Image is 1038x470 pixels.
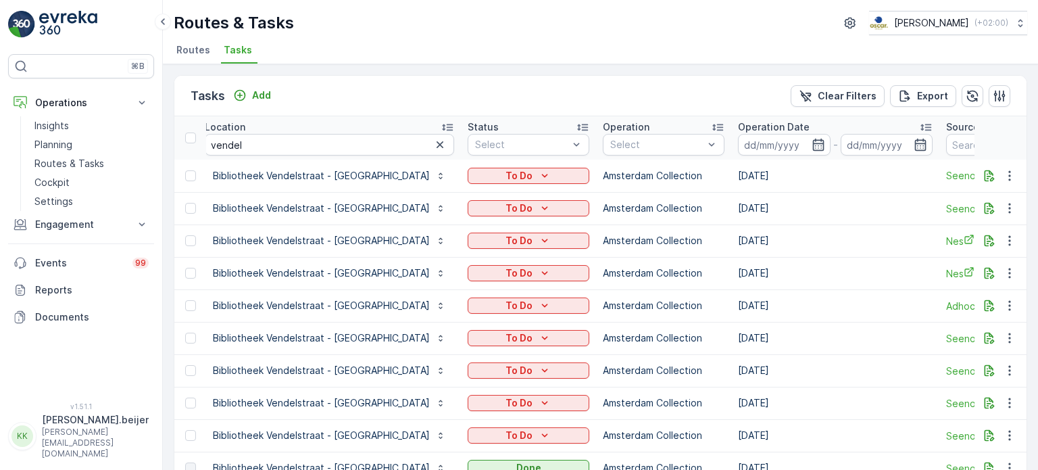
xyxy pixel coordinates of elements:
a: Insights [29,116,154,135]
button: [PERSON_NAME](+02:00) [869,11,1027,35]
div: KK [11,425,33,447]
td: [DATE] [731,225,939,257]
div: Toggle Row Selected [185,398,196,408]
p: Amsterdam Collection [603,202,724,215]
button: Bibliotheek Vendelstraat - [GEOGRAPHIC_DATA] [205,197,454,219]
button: Bibliotheek Vendelstraat - [GEOGRAPHIC_DATA] [205,262,454,284]
p: Amsterdam Collection [603,331,724,345]
div: Toggle Row Selected [185,333,196,344]
div: Toggle Row Selected [185,300,196,311]
p: Settings [34,195,73,208]
p: To Do [505,364,533,377]
button: Bibliotheek Vendelstraat - [GEOGRAPHIC_DATA] [205,360,454,381]
p: [PERSON_NAME].beijer [42,413,149,427]
div: Toggle Row Selected [185,235,196,246]
p: Amsterdam Collection [603,364,724,377]
a: Events99 [8,250,154,277]
button: Add [228,87,276,103]
button: Export [890,85,956,107]
p: ⌘B [131,61,145,72]
button: To Do [468,298,589,314]
p: Reports [35,283,149,297]
button: To Do [468,362,589,379]
p: Bibliotheek Vendelstraat - [GEOGRAPHIC_DATA] [213,396,430,410]
button: Engagement [8,211,154,238]
a: Settings [29,192,154,211]
p: Bibliotheek Vendelstraat - [GEOGRAPHIC_DATA] [213,429,430,442]
p: Planning [34,138,72,151]
input: dd/mm/yyyy [738,134,831,156]
p: Location [205,120,245,134]
p: Bibliotheek Vendelstraat - [GEOGRAPHIC_DATA] [213,331,430,345]
a: Routes & Tasks [29,154,154,173]
p: Bibliotheek Vendelstraat - [GEOGRAPHIC_DATA] [213,202,430,215]
p: Operations [35,96,127,110]
button: To Do [468,200,589,216]
p: ( +02:00 ) [974,18,1008,28]
p: Insights [34,119,69,133]
input: Search [205,134,454,156]
p: Amsterdam Collection [603,299,724,312]
p: Tasks [191,87,225,105]
p: Bibliotheek Vendelstraat - [GEOGRAPHIC_DATA] [213,266,430,280]
p: Operation [603,120,649,134]
a: Cockpit [29,173,154,192]
p: Amsterdam Collection [603,429,724,442]
p: Clear Filters [818,89,876,103]
p: Source [946,120,979,134]
p: [PERSON_NAME][EMAIL_ADDRESS][DOMAIN_NAME] [42,427,149,459]
p: Cockpit [34,176,70,189]
p: Operation Date [738,120,810,134]
a: Reports [8,277,154,304]
p: Documents [35,310,149,324]
div: Toggle Row Selected [185,203,196,214]
p: Status [468,120,499,134]
button: Bibliotheek Vendelstraat - [GEOGRAPHIC_DATA] [205,165,454,187]
button: Bibliotheek Vendelstraat - [GEOGRAPHIC_DATA] [205,392,454,414]
div: Toggle Row Selected [185,365,196,376]
input: dd/mm/yyyy [841,134,933,156]
p: Routes & Tasks [34,157,104,170]
p: [PERSON_NAME] [894,16,969,30]
td: [DATE] [731,354,939,387]
button: To Do [468,233,589,249]
span: v 1.51.1 [8,402,154,410]
a: Documents [8,304,154,331]
p: Amsterdam Collection [603,396,724,410]
p: Export [917,89,948,103]
p: To Do [505,299,533,312]
td: [DATE] [731,257,939,289]
p: Add [252,89,271,102]
a: Planning [29,135,154,154]
button: Clear Filters [791,85,885,107]
div: Toggle Row Selected [185,430,196,441]
div: Toggle Row Selected [185,170,196,181]
button: Operations [8,89,154,116]
p: Bibliotheek Vendelstraat - [GEOGRAPHIC_DATA] [213,364,430,377]
p: To Do [505,169,533,183]
p: To Do [505,202,533,215]
td: [DATE] [731,289,939,322]
p: To Do [505,396,533,410]
p: To Do [505,234,533,248]
p: Bibliotheek Vendelstraat - [GEOGRAPHIC_DATA] [213,299,430,312]
td: [DATE] [731,387,939,419]
p: Amsterdam Collection [603,266,724,280]
span: Tasks [224,43,252,57]
td: [DATE] [731,160,939,192]
div: Toggle Row Selected [185,268,196,279]
button: KK[PERSON_NAME].beijer[PERSON_NAME][EMAIL_ADDRESS][DOMAIN_NAME] [8,413,154,459]
p: Routes & Tasks [174,12,294,34]
button: To Do [468,265,589,281]
span: Routes [176,43,210,57]
button: Bibliotheek Vendelstraat - [GEOGRAPHIC_DATA] [205,230,454,252]
p: To Do [505,266,533,280]
p: Bibliotheek Vendelstraat - [GEOGRAPHIC_DATA] [213,234,430,248]
p: 99 [135,258,146,268]
p: Select [475,138,568,151]
button: To Do [468,395,589,411]
p: To Do [505,429,533,442]
p: Amsterdam Collection [603,169,724,183]
p: Bibliotheek Vendelstraat - [GEOGRAPHIC_DATA] [213,169,430,183]
p: Amsterdam Collection [603,234,724,248]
